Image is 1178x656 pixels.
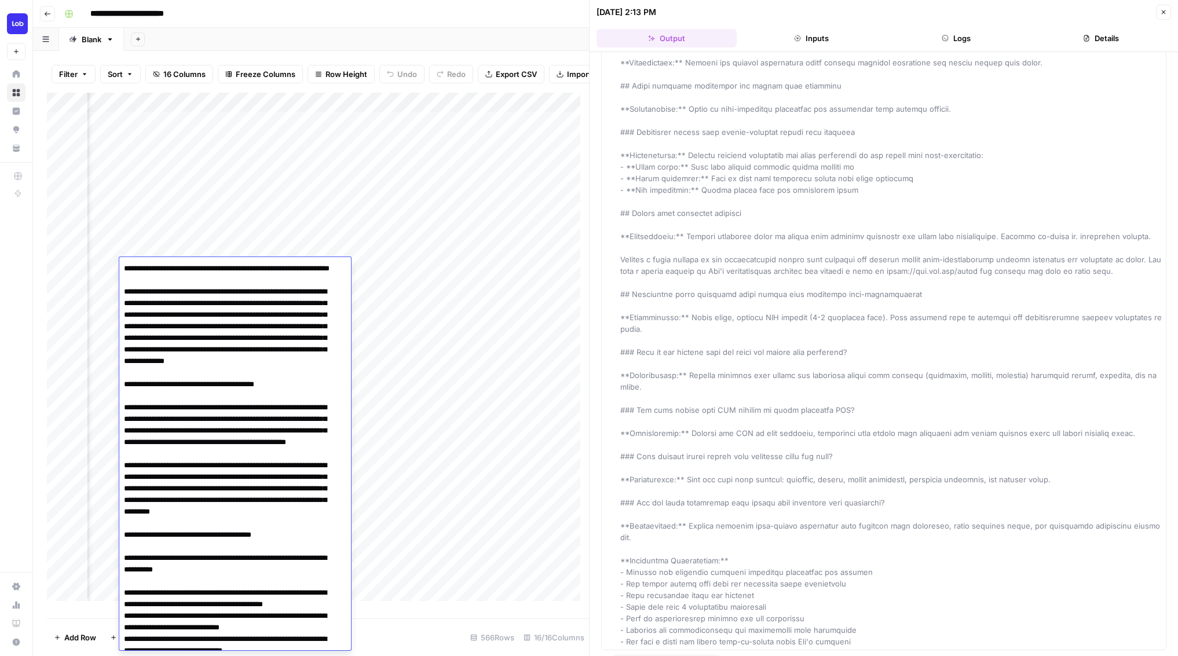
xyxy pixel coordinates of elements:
a: Settings [7,577,25,596]
span: Add Row [64,632,96,643]
button: Add Row [47,628,103,647]
button: Import CSV [549,65,616,83]
a: Learning Hub [7,614,25,633]
a: Blank [59,28,124,51]
a: Insights [7,102,25,120]
a: Opportunities [7,120,25,139]
button: Export CSV [478,65,544,83]
button: Filter [52,65,96,83]
button: Redo [429,65,473,83]
button: Workspace: Lob [7,9,25,38]
div: Blank [82,34,101,45]
div: 16/16 Columns [519,628,589,647]
span: Sort [108,68,123,80]
button: Details [1031,29,1171,47]
a: Browse [7,83,25,102]
button: Freeze Columns [218,65,303,83]
a: Your Data [7,139,25,157]
img: Lob Logo [7,13,28,34]
span: Filter [59,68,78,80]
span: Import CSV [567,68,609,80]
span: Export CSV [496,68,537,80]
button: 16 Columns [145,65,213,83]
span: Redo [447,68,466,80]
button: Logs [886,29,1026,47]
button: Add 10 Rows [103,628,174,647]
span: Freeze Columns [236,68,295,80]
button: Inputs [741,29,881,47]
span: 16 Columns [163,68,206,80]
a: Home [7,65,25,83]
span: Row Height [325,68,367,80]
button: Undo [379,65,425,83]
span: Undo [397,68,417,80]
button: Row Height [308,65,375,83]
div: 566 Rows [466,628,519,647]
button: Sort [100,65,141,83]
div: [DATE] 2:13 PM [597,6,656,18]
button: Help + Support [7,633,25,651]
a: Usage [7,596,25,614]
button: Output [597,29,737,47]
